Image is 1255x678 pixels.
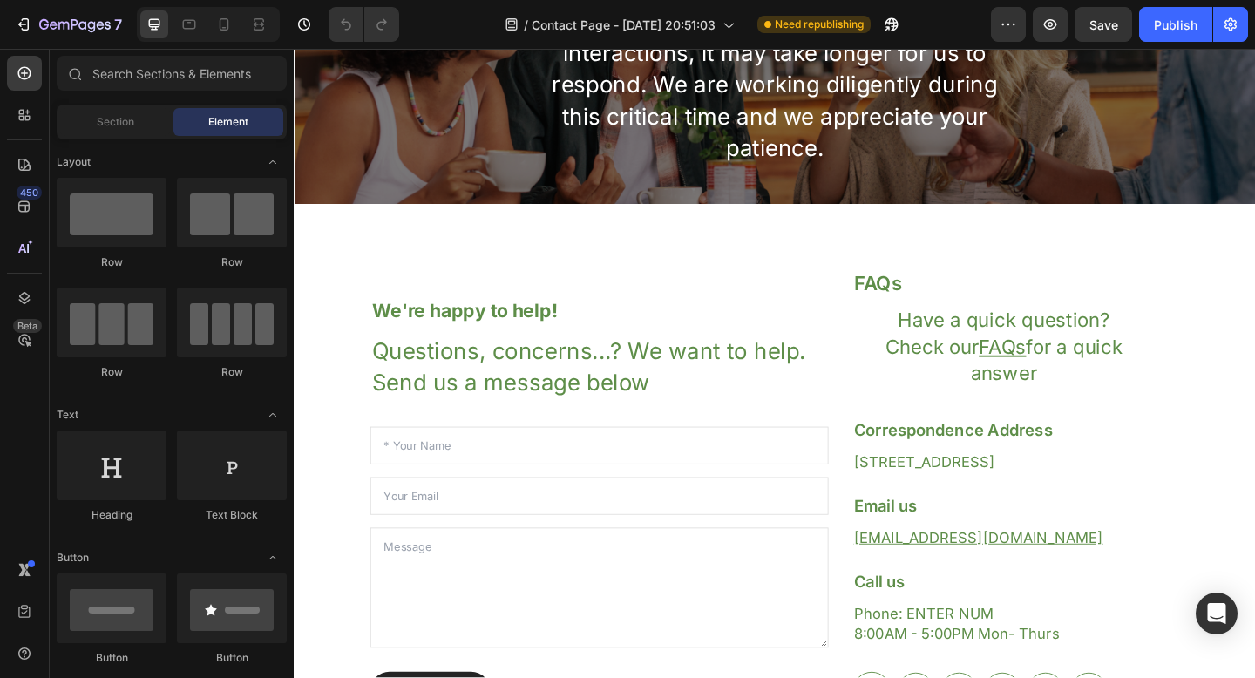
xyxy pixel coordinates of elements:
p: [STREET_ADDRESS] [609,438,961,460]
span: Need republishing [775,17,864,32]
p: FAQs [609,241,961,272]
span: Section [97,114,134,130]
span: Save [1089,17,1118,32]
input: Search Sections & Elements [57,56,287,91]
a: [EMAIL_ADDRESS][DOMAIN_NAME] [609,523,880,541]
span: Layout [57,154,91,170]
span: Text [57,407,78,423]
h3: Correspondence Address [607,400,963,430]
span: Button [57,550,89,566]
span: Toggle open [259,401,287,429]
div: 450 [17,186,42,200]
span: / [524,16,528,34]
div: Row [177,254,287,270]
button: Save [1075,7,1132,42]
span: Toggle open [259,544,287,572]
button: 7 [7,7,130,42]
p: Email us [609,485,961,511]
a: Have a quick question?Check ourFAQsfor a quick answer [607,281,937,369]
input: * Your Name [83,411,581,452]
input: Your Email [83,466,581,507]
p: Questions, concerns...? We want to help. Send us a message below [85,313,580,381]
p: Phone: ENTER NUM 8:00AM - 5:00PM Mon- Thurs [609,604,961,647]
div: Publish [1154,16,1197,34]
div: Beta [13,319,42,333]
p: Have a quick question? Check our for a quick answer [607,281,937,369]
span: Contact Page - [DATE] 20:51:03 [532,16,716,34]
p: 7 [114,14,122,35]
div: Open Intercom Messenger [1196,593,1238,634]
div: Row [177,364,287,380]
div: Undo/Redo [329,7,399,42]
div: Button [57,650,166,666]
p: We're happy to help! [85,273,580,299]
div: Row [57,254,166,270]
div: Button [177,650,287,666]
span: Toggle open [259,148,287,176]
p: Call us [609,567,961,593]
u: FAQs [745,312,797,337]
div: Text Block [177,507,287,523]
div: Row [57,364,166,380]
button: Publish [1139,7,1212,42]
div: Heading [57,507,166,523]
iframe: Design area [294,49,1255,678]
span: Element [208,114,248,130]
